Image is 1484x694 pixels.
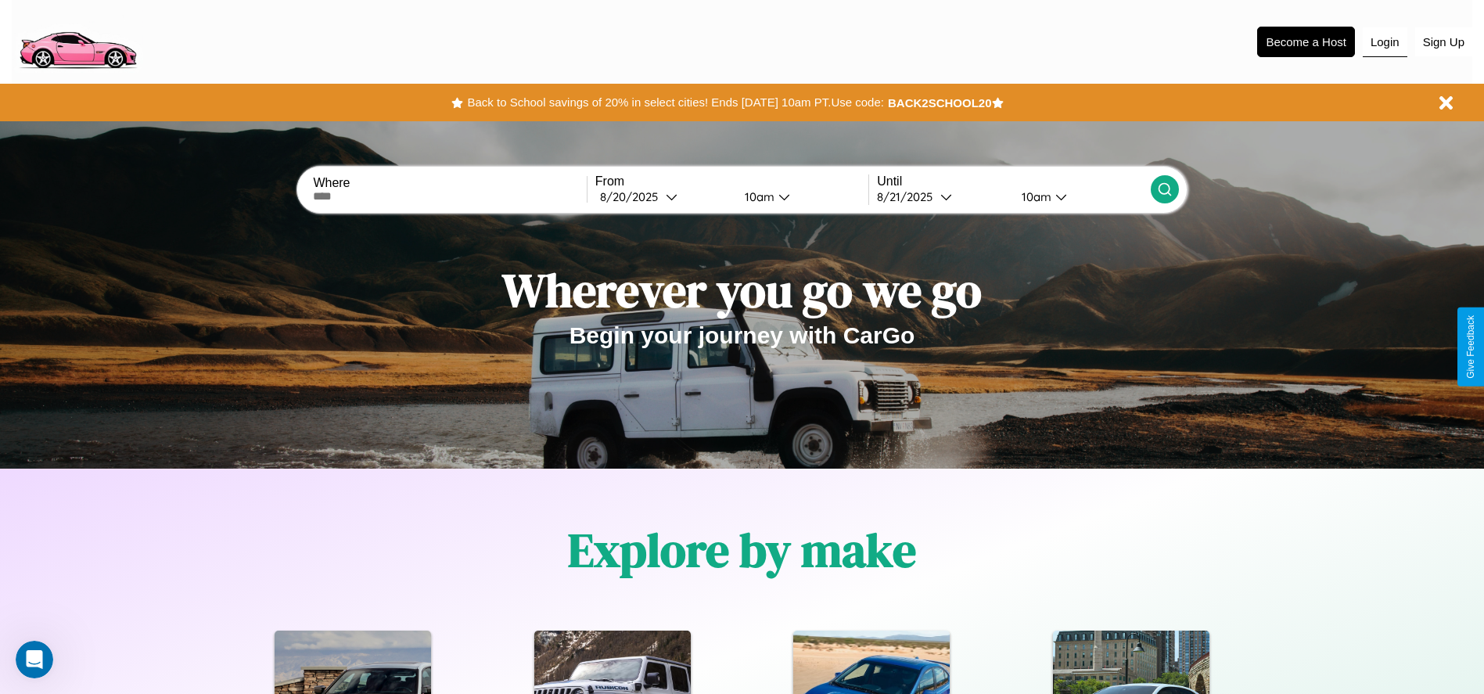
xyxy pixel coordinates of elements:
button: Become a Host [1257,27,1355,57]
button: 8/20/2025 [595,189,732,205]
div: 8 / 21 / 2025 [877,189,940,204]
div: Give Feedback [1465,315,1476,379]
button: 10am [732,189,869,205]
label: Where [313,176,586,190]
iframe: Intercom live chat [16,641,53,678]
button: Back to School savings of 20% in select cities! Ends [DATE] 10am PT.Use code: [463,92,887,113]
h1: Explore by make [568,518,916,582]
button: Login [1363,27,1407,57]
button: 10am [1009,189,1151,205]
label: Until [877,174,1150,189]
div: 10am [737,189,778,204]
div: 10am [1014,189,1055,204]
label: From [595,174,868,189]
b: BACK2SCHOOL20 [888,96,992,110]
div: 8 / 20 / 2025 [600,189,666,204]
button: Sign Up [1415,27,1472,56]
img: logo [12,8,143,73]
